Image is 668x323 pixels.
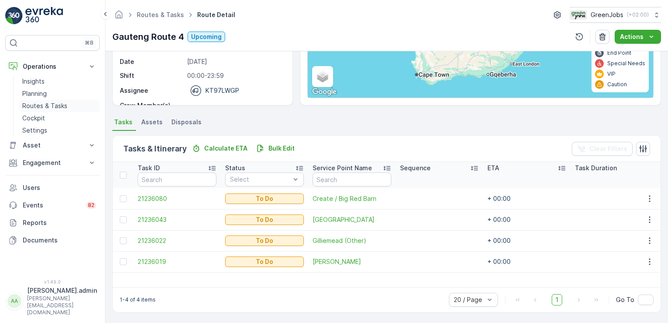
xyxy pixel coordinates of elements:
[607,70,616,77] p: VIP
[607,60,645,67] p: Special Needs
[313,67,332,86] a: Layers
[607,81,627,88] p: Caution
[195,11,237,19] span: Route Detail
[225,193,304,204] button: To Do
[120,195,127,202] div: Toggle Row Selected
[138,172,216,186] input: Search
[188,32,225,42] button: Upcoming
[23,158,82,167] p: Engagement
[22,77,45,86] p: Insights
[187,57,283,66] p: [DATE]
[23,201,81,210] p: Events
[225,164,245,172] p: Status
[5,179,100,197] a: Users
[187,71,283,80] p: 00:00-23:59
[591,11,623,19] p: GreenJobs
[313,215,391,224] a: SuperSport Park
[114,118,132,126] span: Tasks
[23,183,96,192] p: Users
[483,188,571,209] td: + 00:00
[225,256,304,267] button: To Do
[5,214,100,232] a: Reports
[112,30,184,43] p: Gauteng Route 4
[120,101,184,110] p: Crew Member(s)
[120,86,148,95] p: Assignee
[120,57,184,66] p: Date
[589,144,627,153] p: Clear Filters
[23,62,82,71] p: Operations
[25,7,63,25] img: logo_light-DOdMpM7g.png
[620,32,644,41] p: Actions
[627,11,649,18] p: ( +02:00 )
[313,172,391,186] input: Search
[572,142,633,156] button: Clear Filters
[5,197,100,214] a: Events82
[120,237,127,244] div: Toggle Row Selected
[487,164,499,172] p: ETA
[85,39,94,46] p: ⌘B
[191,32,222,41] p: Upcoming
[23,141,82,150] p: Asset
[400,164,431,172] p: Sequence
[120,216,127,223] div: Toggle Row Selected
[483,230,571,251] td: + 00:00
[310,86,339,98] img: Google
[22,102,67,110] p: Routes & Tasks
[23,236,96,245] p: Documents
[256,194,273,203] p: To Do
[19,112,100,124] a: Cockpit
[138,257,216,266] a: 21236019
[19,100,100,112] a: Routes & Tasks
[22,114,45,123] p: Cockpit
[120,71,184,80] p: Shift
[483,251,571,272] td: + 00:00
[607,49,631,56] p: End Point
[138,236,216,245] a: 21236022
[253,143,298,154] button: Bulk Edit
[313,257,391,266] a: Glen Starling
[5,7,23,25] img: logo
[7,294,21,308] div: AA
[483,209,571,230] td: + 00:00
[256,236,273,245] p: To Do
[23,218,96,227] p: Reports
[141,118,163,126] span: Assets
[19,88,100,100] a: Planning
[313,194,391,203] a: Create / Big Red Barn
[5,58,100,75] button: Operations
[256,257,273,266] p: To Do
[205,86,239,95] p: KT97LWGP
[137,11,184,18] a: Routes & Tasks
[616,295,634,304] span: Go To
[5,286,100,316] button: AA[PERSON_NAME].admin[PERSON_NAME][EMAIL_ADDRESS][DOMAIN_NAME]
[138,215,216,224] a: 21236043
[22,126,47,135] p: Settings
[120,296,156,303] p: 1-4 of 4 items
[570,7,661,23] button: GreenJobs(+02:00)
[138,194,216,203] a: 21236080
[313,215,391,224] span: [GEOGRAPHIC_DATA]
[225,214,304,225] button: To Do
[27,295,97,316] p: [PERSON_NAME][EMAIL_ADDRESS][DOMAIN_NAME]
[570,10,587,20] img: Green_Jobs_Logo.png
[138,164,160,172] p: Task ID
[114,13,124,21] a: Homepage
[5,279,100,284] span: v 1.49.0
[88,202,94,209] p: 82
[230,175,290,184] p: Select
[22,89,47,98] p: Planning
[27,286,97,295] p: [PERSON_NAME].admin
[123,143,187,155] p: Tasks & Itinerary
[615,30,661,44] button: Actions
[575,164,617,172] p: Task Duration
[5,137,100,154] button: Asset
[204,144,247,153] p: Calculate ETA
[5,232,100,249] a: Documents
[313,257,391,266] span: [PERSON_NAME]
[313,236,391,245] a: Gilliemead (Other)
